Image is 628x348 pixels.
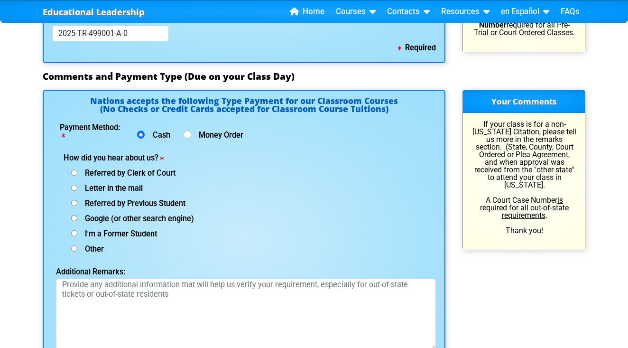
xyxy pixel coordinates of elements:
label: How did you hear about us? [64,154,188,162]
p: If your class is for a non-[US_STATE] Citation, please tell us more in the remarks section. (Stat... [471,121,576,235]
input: Referred by Clerk of Court [71,169,77,176]
input: 2024-TR-001234 [52,26,169,41]
label: Money Order [195,132,243,139]
h4: Nations accepts the following Type Payment for our Classroom Courses (No Checks or Credit Cards a... [52,97,436,117]
a: FAQs [557,5,583,19]
input: Letter in the mail [71,185,77,191]
span: Google (or other search engine) [77,214,194,223]
input: Other [71,245,77,252]
span: Letter in the mail [77,184,143,193]
a: Home [286,5,328,19]
label: Payment Method: [60,124,124,139]
input: Google (or other search engine) [71,215,77,221]
h3: Your Comments [463,90,585,113]
h3: Comments and Payment Type (Due on your Class Day) [43,71,585,82]
a: Resources [437,5,493,19]
span: Referred by Clerk of Court [77,169,175,178]
a: Educational Leadership [43,4,145,20]
a: en Español [497,5,553,19]
span: Other [77,245,104,254]
label: Cash [149,132,174,139]
u: is required for all out-of-state requirements [480,196,569,220]
label: Additional Remarks: [56,268,151,276]
input: I'm a Former Student [71,230,77,236]
div: (Required for all Pre-Trial & Court Orders) [177,12,444,41]
span: Referred by Previous Student [77,199,185,208]
span: I'm a Former Student [77,229,157,238]
a: Contacts [383,5,434,19]
a: Courses [332,5,379,19]
input: Referred by Previous Student [71,200,77,206]
b: Required [398,43,436,52]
